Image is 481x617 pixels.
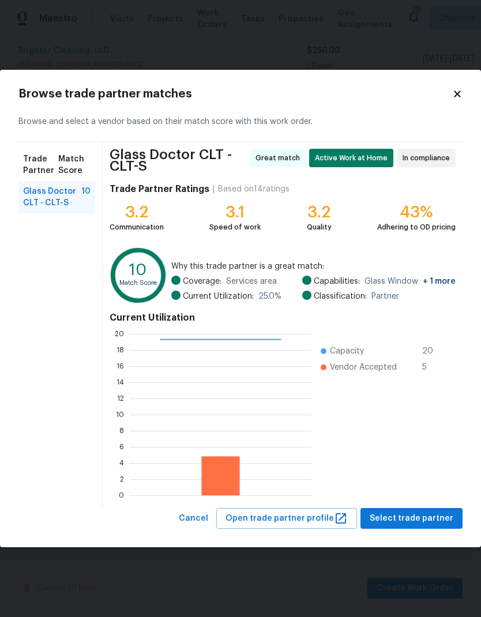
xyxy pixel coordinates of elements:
[307,221,332,233] div: Quality
[81,186,91,209] span: 10
[258,291,281,302] span: 25.0 %
[23,186,81,209] span: Glass Doctor CLT - CLT-S
[423,277,456,285] span: + 1 more
[110,183,209,195] h4: Trade Partner Ratings
[115,330,124,337] text: 20
[117,346,124,353] text: 18
[209,206,261,218] div: 3.1
[117,378,124,385] text: 14
[174,508,213,529] button: Cancel
[117,362,124,369] text: 16
[117,394,124,401] text: 12
[377,206,456,218] div: 43%
[255,152,305,164] span: Great match
[110,206,164,218] div: 3.2
[330,362,397,373] span: Vendor Accepted
[226,276,277,287] span: Services area
[119,491,124,498] text: 0
[120,475,124,482] text: 2
[119,280,157,286] text: Match Score
[119,459,124,466] text: 4
[370,511,453,526] span: Select trade partner
[360,508,463,529] button: Select trade partner
[218,183,290,195] div: Based on 14 ratings
[209,221,261,233] div: Speed of work
[422,345,441,357] span: 20
[371,291,399,302] span: Partner
[403,152,454,164] span: In compliance
[179,511,208,526] span: Cancel
[377,221,456,233] div: Adhering to OD pricing
[314,276,360,287] span: Capabilities:
[58,153,91,176] span: Match Score
[23,153,58,176] span: Trade Partner
[216,508,357,529] button: Open trade partner profile
[183,291,254,302] span: Current Utilization:
[18,88,452,100] h2: Browse trade partner matches
[119,443,124,450] text: 6
[364,276,456,287] span: Glass Window
[315,152,392,164] span: Active Work at Home
[119,427,124,434] text: 8
[110,312,456,323] h4: Current Utilization
[110,149,246,172] span: Glass Doctor CLT - CLT-S
[209,183,218,195] div: |
[18,102,463,142] div: Browse and select a vendor based on their match score with this work order.
[307,206,332,218] div: 3.2
[171,261,456,272] span: Why this trade partner is a great match:
[330,345,364,357] span: Capacity
[183,276,221,287] span: Coverage:
[110,221,164,233] div: Communication
[226,511,348,526] span: Open trade partner profile
[314,291,367,302] span: Classification:
[422,362,441,373] span: 5
[129,262,146,278] text: 10
[116,411,124,417] text: 10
